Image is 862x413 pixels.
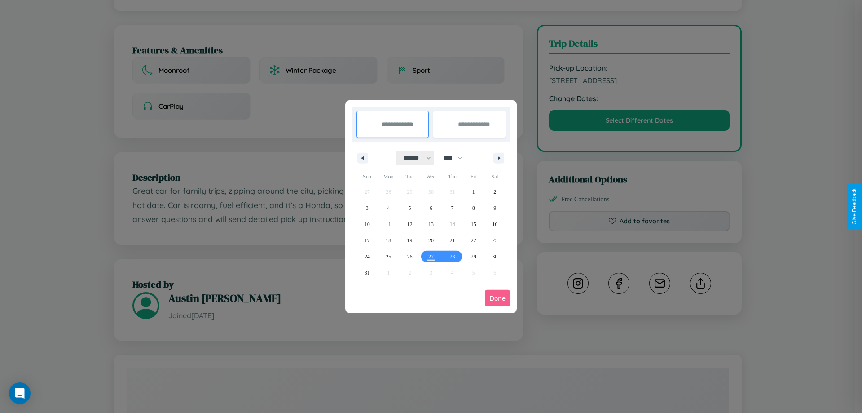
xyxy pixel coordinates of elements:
[420,216,441,232] button: 13
[378,169,399,184] span: Mon
[365,265,370,281] span: 31
[493,200,496,216] span: 9
[492,249,497,265] span: 30
[471,232,476,249] span: 22
[356,265,378,281] button: 31
[420,200,441,216] button: 6
[420,232,441,249] button: 20
[409,200,411,216] span: 5
[442,216,463,232] button: 14
[356,249,378,265] button: 24
[420,249,441,265] button: 27
[463,169,484,184] span: Fri
[463,184,484,200] button: 1
[356,200,378,216] button: 3
[471,216,476,232] span: 15
[484,200,506,216] button: 9
[484,232,506,249] button: 23
[366,200,369,216] span: 3
[356,232,378,249] button: 17
[9,382,31,404] div: Open Intercom Messenger
[386,216,391,232] span: 11
[472,184,475,200] span: 1
[356,169,378,184] span: Sun
[407,216,413,232] span: 12
[399,232,420,249] button: 19
[484,184,506,200] button: 2
[463,216,484,232] button: 15
[463,200,484,216] button: 8
[356,216,378,232] button: 10
[365,216,370,232] span: 10
[365,249,370,265] span: 24
[851,188,858,225] div: Give Feedback
[407,232,413,249] span: 19
[493,184,496,200] span: 2
[449,216,455,232] span: 14
[399,216,420,232] button: 12
[428,249,434,265] span: 27
[428,232,434,249] span: 20
[430,200,432,216] span: 6
[449,249,455,265] span: 28
[399,200,420,216] button: 5
[378,249,399,265] button: 25
[484,249,506,265] button: 30
[407,249,413,265] span: 26
[378,200,399,216] button: 4
[428,216,434,232] span: 13
[378,216,399,232] button: 11
[442,169,463,184] span: Thu
[442,249,463,265] button: 28
[378,232,399,249] button: 18
[442,232,463,249] button: 21
[472,200,475,216] span: 8
[485,290,510,306] button: Done
[386,249,391,265] span: 25
[386,232,391,249] span: 18
[365,232,370,249] span: 17
[399,249,420,265] button: 26
[492,232,497,249] span: 23
[387,200,390,216] span: 4
[492,216,497,232] span: 16
[420,169,441,184] span: Wed
[484,169,506,184] span: Sat
[463,249,484,265] button: 29
[449,232,455,249] span: 21
[463,232,484,249] button: 22
[471,249,476,265] span: 29
[442,200,463,216] button: 7
[399,169,420,184] span: Tue
[484,216,506,232] button: 16
[451,200,453,216] span: 7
